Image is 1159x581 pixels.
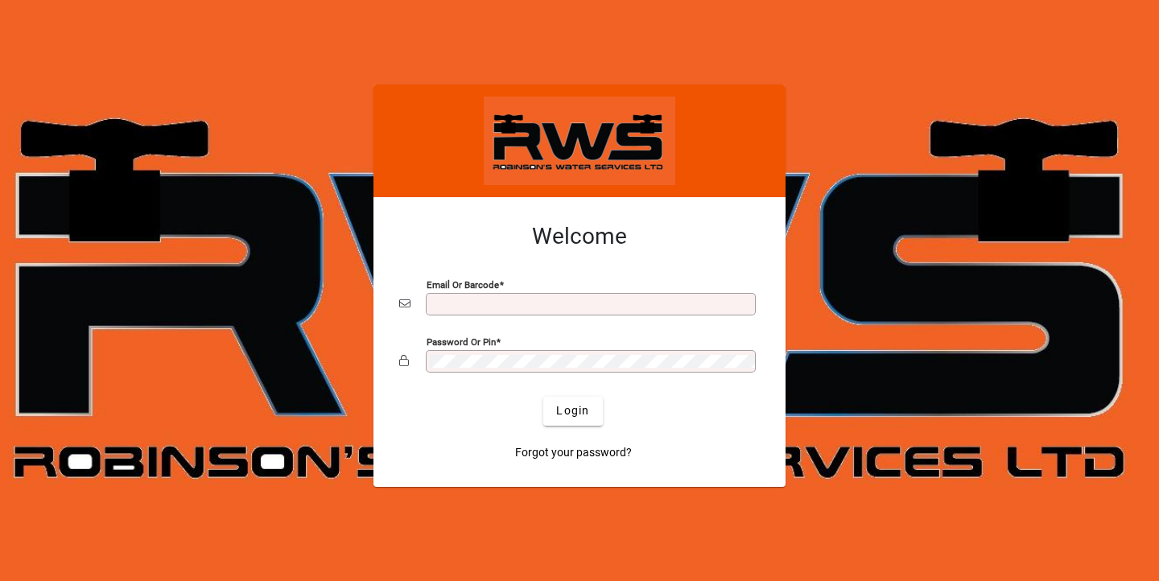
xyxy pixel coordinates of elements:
[556,402,589,419] span: Login
[427,336,496,347] mat-label: Password or Pin
[427,278,499,290] mat-label: Email or Barcode
[515,444,632,461] span: Forgot your password?
[399,223,760,250] h2: Welcome
[543,397,602,426] button: Login
[509,439,638,468] a: Forgot your password?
